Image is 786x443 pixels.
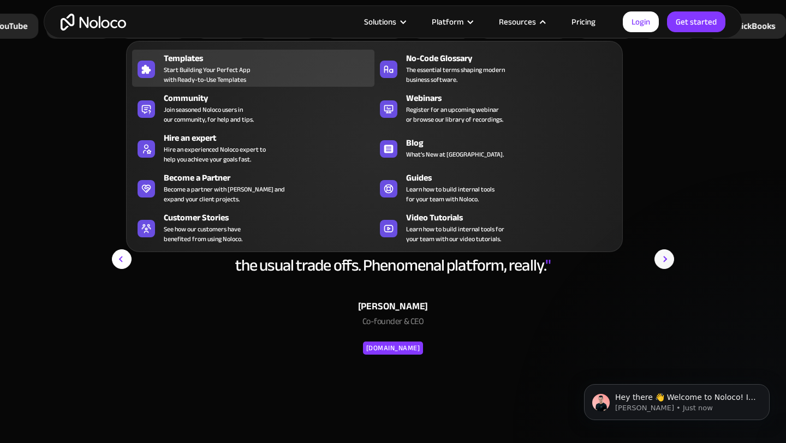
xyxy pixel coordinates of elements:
[164,211,379,224] div: Customer Stories
[630,131,674,425] div: next slide
[164,171,379,184] div: Become a Partner
[132,50,374,87] a: TemplatesStart Building Your Perfect Appwith Ready-to-Use Templates
[61,14,126,31] a: home
[164,145,266,164] div: Hire an experienced Noloco expert to help you achieve your goals fast.
[558,15,609,29] a: Pricing
[132,209,374,246] a: Customer StoriesSee how our customers havebenefited from using Noloco.
[406,211,622,224] div: Video Tutorials
[406,184,495,204] span: Learn how to build internal tools for your team with Noloco.
[170,208,616,277] div: Noloco is the best tool for an intranet I've used. The speed at which you can roll stuff out is n...
[667,11,725,32] a: Get started
[374,50,617,87] a: No-Code GlossaryThe essential terms shaping modernbusiness software.
[374,209,617,246] a: Video TutorialsLearn how to build internal tools foryour team with our video tutorials.
[132,169,374,206] a: Become a PartnerBecome a partner with [PERSON_NAME] andexpand your client projects.
[364,15,396,29] div: Solutions
[164,65,251,85] span: Start Building Your Perfect App with Ready-to-Use Templates
[406,136,622,149] div: Blog
[432,15,463,29] div: Platform
[406,149,504,159] span: What's New at [GEOGRAPHIC_DATA].
[406,65,505,85] span: The essential terms shaping modern business software.
[350,15,418,29] div: Solutions
[406,92,622,105] div: Webinars
[164,52,379,65] div: Templates
[568,361,786,438] iframe: Intercom notifications message
[170,315,616,333] div: Co-founder & CEO
[374,169,617,206] a: GuidesLearn how to build internal toolsfor your team with Noloco.
[406,52,622,65] div: No-Code Glossary
[366,342,420,355] div: [DOMAIN_NAME]
[112,131,674,425] div: carousel
[132,89,374,127] a: CommunityJoin seasoned Noloco users inour community, for help and tips.
[374,129,617,166] a: BlogWhat's New at [GEOGRAPHIC_DATA].
[545,250,551,280] span: "
[164,184,285,204] div: Become a partner with [PERSON_NAME] and expand your client projects.
[418,15,485,29] div: Platform
[164,224,242,244] span: See how our customers have benefited from using Noloco.
[170,298,616,315] div: [PERSON_NAME]
[126,26,623,252] nav: Resources
[164,131,379,145] div: Hire an expert
[164,92,379,105] div: Community
[406,171,622,184] div: Guides
[406,105,503,124] span: Register for an upcoming webinar or browse our library of recordings.
[499,15,536,29] div: Resources
[132,129,374,166] a: Hire an expertHire an experienced Noloco expert tohelp you achieve your goals fast.
[374,89,617,127] a: WebinarsRegister for an upcoming webinaror browse our library of recordings.
[485,15,558,29] div: Resources
[164,105,254,124] span: Join seasoned Noloco users in our community, for help and tips.
[623,11,659,32] a: Login
[406,224,504,244] span: Learn how to build internal tools for your team with our video tutorials.
[112,131,156,425] div: previous slide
